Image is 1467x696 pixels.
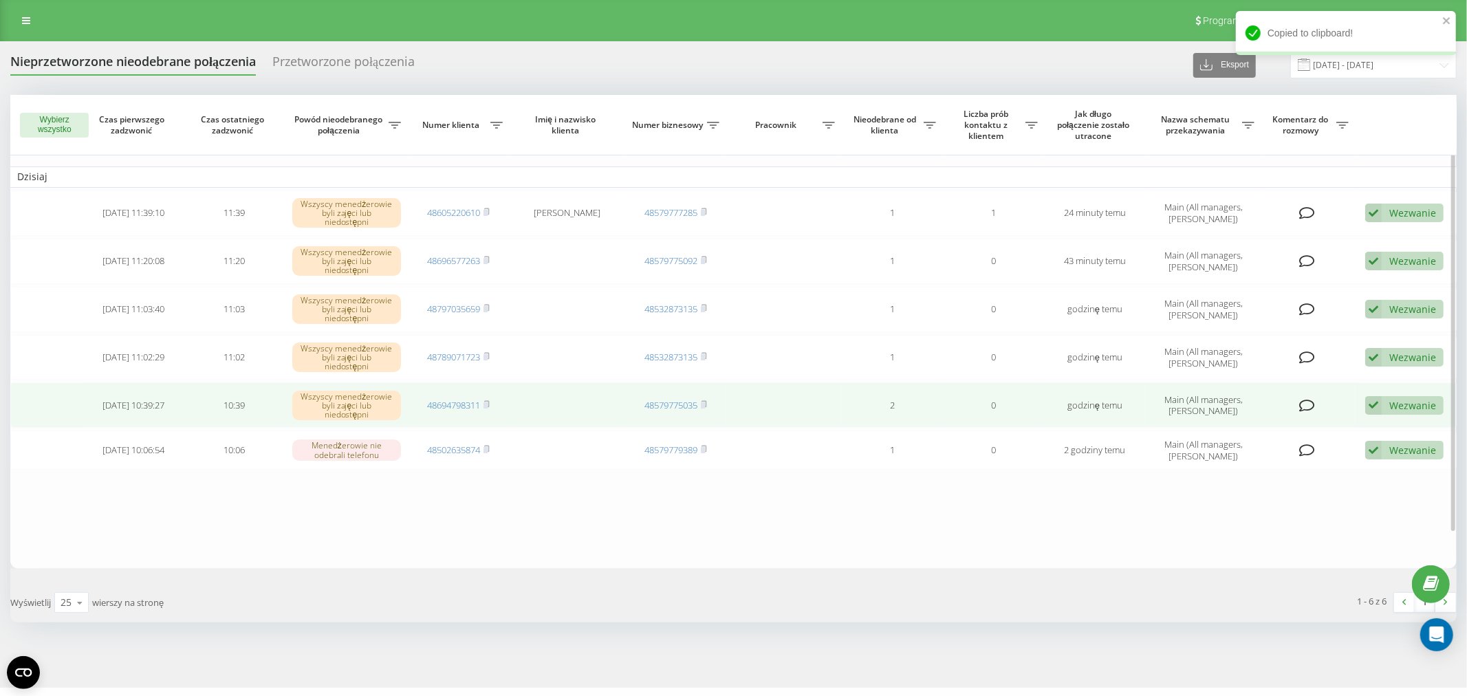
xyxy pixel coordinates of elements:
[1045,382,1146,428] td: godzinę temu
[1045,191,1146,236] td: 24 minuty temu
[1268,114,1336,135] span: Komentarz do rozmowy
[510,191,625,236] td: [PERSON_NAME]
[10,54,256,76] div: Nieprzetworzone nieodebrane połączenia
[632,120,707,131] span: Numer biznesowy
[1389,254,1436,268] div: Wezwanie
[83,287,184,332] td: [DATE] 11:03:40
[1389,444,1436,457] div: Wezwanie
[644,351,697,363] a: 48532873135
[1045,431,1146,469] td: 2 godziny temu
[61,596,72,609] div: 25
[83,191,184,236] td: [DATE] 11:39:10
[292,391,401,421] div: Wszyscy menedżerowie byli zajęci lub niedostępni
[1146,431,1261,469] td: Main (All managers, [PERSON_NAME])
[842,191,943,236] td: 1
[427,254,480,267] a: 48696577263
[427,399,480,411] a: 48694798311
[83,239,184,284] td: [DATE] 11:20:08
[521,114,613,135] span: Imię i nazwisko klienta
[415,120,490,131] span: Numer klienta
[1045,335,1146,380] td: godzinę temu
[1358,594,1387,608] div: 1 - 6 z 6
[644,303,697,315] a: 48532873135
[950,109,1025,141] span: Liczba prób kontaktu z klientem
[184,335,285,380] td: 11:02
[943,287,1044,332] td: 0
[184,287,285,332] td: 11:03
[292,246,401,276] div: Wszyscy menedżerowie byli zajęci lub niedostępni
[427,303,480,315] a: 48797035659
[1146,287,1261,332] td: Main (All managers, [PERSON_NAME])
[292,342,401,373] div: Wszyscy menedżerowie byli zajęci lub niedostępni
[427,206,480,219] a: 48605220610
[1193,53,1256,78] button: Eksport
[184,382,285,428] td: 10:39
[842,431,943,469] td: 1
[1203,15,1276,26] span: Program poleceń
[943,431,1044,469] td: 0
[94,114,173,135] span: Czas pierwszego zadzwonić
[943,191,1044,236] td: 1
[1146,239,1261,284] td: Main (All managers, [PERSON_NAME])
[184,239,285,284] td: 11:20
[943,335,1044,380] td: 0
[83,431,184,469] td: [DATE] 10:06:54
[92,596,164,609] span: wierszy na stronę
[1056,109,1134,141] span: Jak długo połączenie zostało utracone
[292,198,401,228] div: Wszyscy menedżerowie byli zajęci lub niedostępni
[10,596,51,609] span: Wyświetlij
[943,239,1044,284] td: 0
[427,351,480,363] a: 48789071723
[1045,239,1146,284] td: 43 minuty temu
[644,399,697,411] a: 48579775035
[644,206,697,219] a: 48579777285
[842,382,943,428] td: 2
[1153,114,1242,135] span: Nazwa schematu przekazywania
[1146,382,1261,428] td: Main (All managers, [PERSON_NAME])
[20,113,89,138] button: Wybierz wszystko
[1045,287,1146,332] td: godzinę temu
[1420,618,1453,651] div: Open Intercom Messenger
[842,335,943,380] td: 1
[292,294,401,325] div: Wszyscy menedżerowie byli zajęci lub niedostępni
[842,239,943,284] td: 1
[849,114,924,135] span: Nieodebrane od klienta
[733,120,823,131] span: Pracownik
[292,439,401,460] div: Menedżerowie nie odebrali telefonu
[1146,191,1261,236] td: Main (All managers, [PERSON_NAME])
[195,114,274,135] span: Czas ostatniego zadzwonić
[184,191,285,236] td: 11:39
[83,335,184,380] td: [DATE] 11:02:29
[943,382,1044,428] td: 0
[1146,335,1261,380] td: Main (All managers, [PERSON_NAME])
[1442,15,1452,28] button: close
[1389,351,1436,364] div: Wezwanie
[842,287,943,332] td: 1
[644,444,697,456] a: 48579779389
[83,382,184,428] td: [DATE] 10:39:27
[10,166,1457,187] td: Dzisiaj
[272,54,415,76] div: Przetworzone połączenia
[427,444,480,456] a: 48502635874
[292,114,389,135] span: Powód nieodebranego połączenia
[1389,303,1436,316] div: Wezwanie
[7,656,40,689] button: Open CMP widget
[1389,399,1436,412] div: Wezwanie
[184,431,285,469] td: 10:06
[1236,11,1456,55] div: Copied to clipboard!
[644,254,697,267] a: 48579775092
[1389,206,1436,219] div: Wezwanie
